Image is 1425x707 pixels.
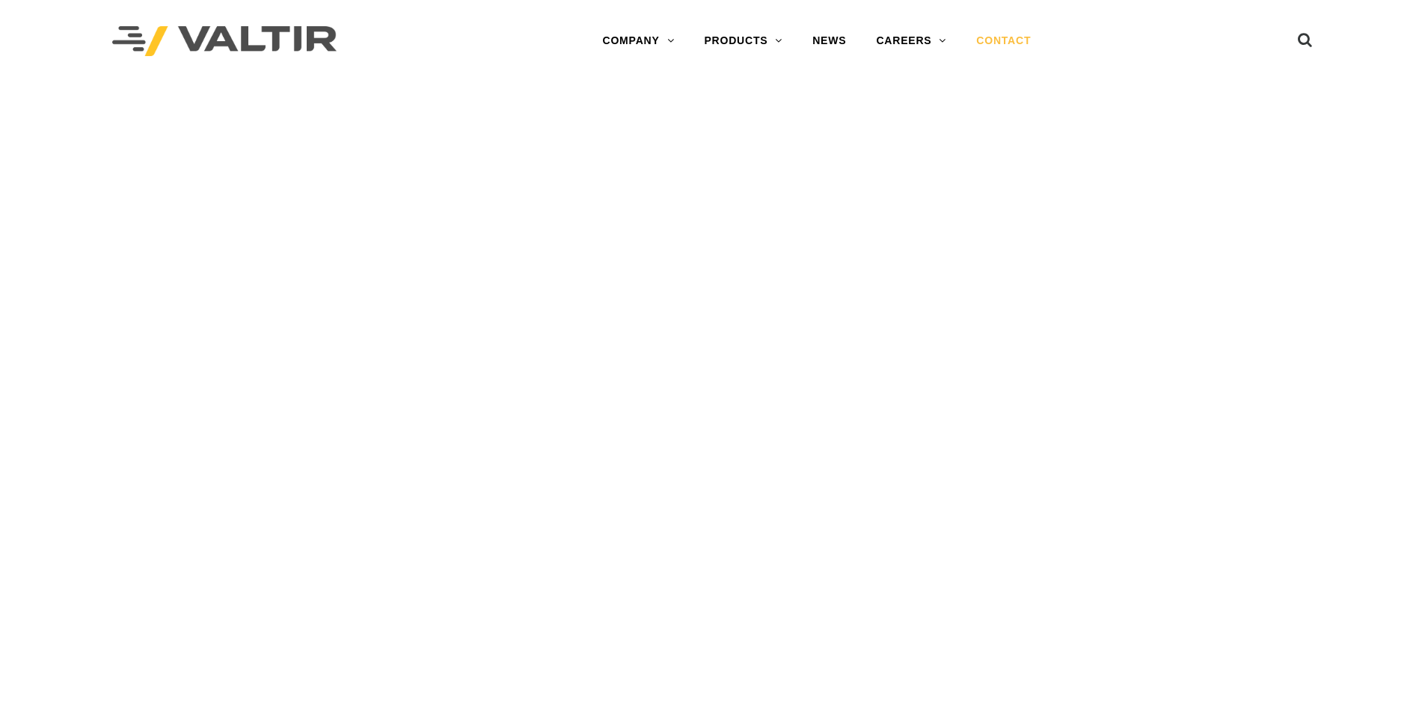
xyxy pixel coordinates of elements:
a: NEWS [797,26,861,56]
a: COMPANY [587,26,689,56]
img: Valtir [112,26,337,57]
a: PRODUCTS [689,26,797,56]
a: CAREERS [861,26,961,56]
a: CONTACT [961,26,1046,56]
